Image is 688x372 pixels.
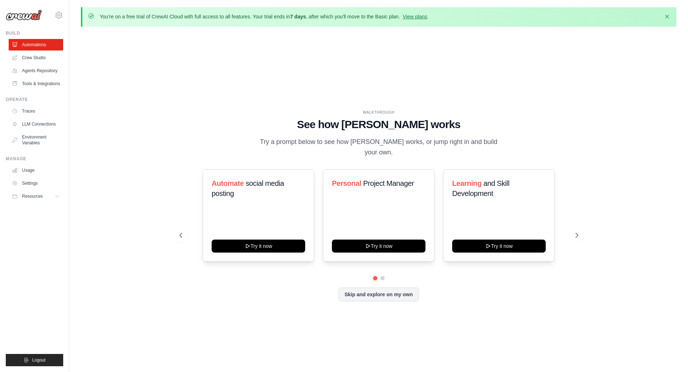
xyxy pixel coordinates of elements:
[290,14,306,19] strong: 7 days
[9,191,63,202] button: Resources
[212,240,305,253] button: Try it now
[9,105,63,117] a: Traces
[332,240,425,253] button: Try it now
[9,131,63,149] a: Environment Variables
[9,178,63,189] a: Settings
[100,13,429,20] p: You're on a free trial of CrewAI Cloud with full access to all features. Your trial ends in , aft...
[9,78,63,89] a: Tools & Integrations
[452,179,481,187] span: Learning
[32,357,46,363] span: Logout
[363,179,414,187] span: Project Manager
[258,137,500,158] p: Try a prompt below to see how [PERSON_NAME] works, or jump right in and build your own.
[332,179,361,187] span: Personal
[9,52,63,64] a: Crew Studio
[6,97,63,102] div: Operate
[212,179,244,187] span: Automate
[338,288,419,301] button: Skip and explore on my own
[9,65,63,76] a: Agents Repository
[22,193,43,199] span: Resources
[179,110,578,115] div: WALKTHROUGH
[9,39,63,51] a: Automations
[6,156,63,162] div: Manage
[212,179,284,197] span: social media posting
[403,14,427,19] a: View plans
[9,118,63,130] a: LLM Connections
[6,10,42,21] img: Logo
[452,240,546,253] button: Try it now
[9,165,63,176] a: Usage
[6,30,63,36] div: Build
[179,118,578,131] h1: See how [PERSON_NAME] works
[6,354,63,366] button: Logout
